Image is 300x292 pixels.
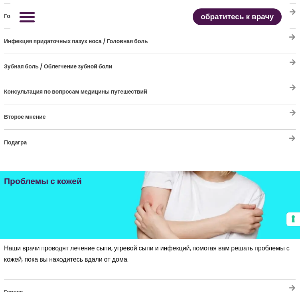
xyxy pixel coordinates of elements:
font: Зубная боль / Облегчение зубной боли [4,62,112,70]
div: Переключатель меню [14,4,39,29]
font: Инфекция придаточных пазух носа / Головная боль [4,37,148,45]
a: обратитесь к врачу [193,8,282,25]
font: обратитесь к врачу [201,11,274,22]
font: Наши врачи проводят лечение сыпи, угревой сыпи и инфекций, помогая вам решать проблемы с кожей, п... [4,244,290,264]
font: Проблемы с кожей [4,175,82,187]
font: Второе мнение [4,113,46,121]
button: Ваши предпочтения в отношении согласия на технологии отслеживания [286,212,300,226]
font: Головокружение / Вертиго [4,12,77,20]
font: Консультация по вопросам медицины путешествий [4,88,147,96]
font: Подагра [4,138,27,146]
